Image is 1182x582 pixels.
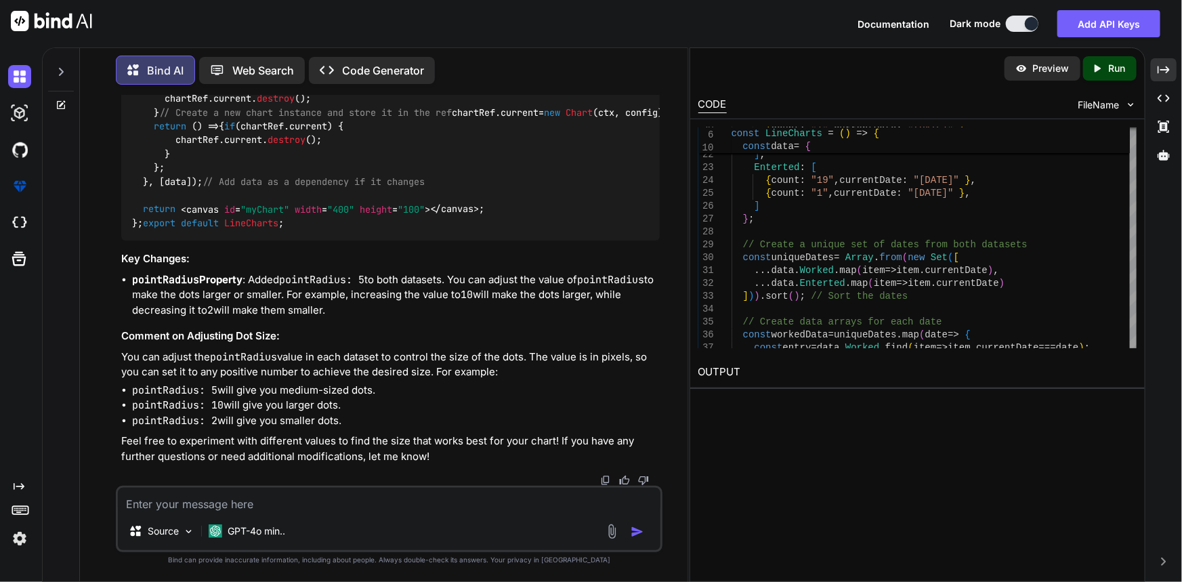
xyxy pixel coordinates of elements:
div: 24 [698,174,714,187]
img: GPT-4o mini [209,524,222,538]
div: 27 [698,213,714,226]
span: { [874,128,879,139]
span: : [902,175,908,186]
code: pointRadius [132,273,199,287]
span: data [772,265,795,276]
div: 33 [698,290,714,303]
div: 22 [698,148,714,161]
span: . [931,278,936,289]
span: date [1056,342,1079,353]
span: Worked [845,342,879,353]
code: pointRadius: 5 [279,273,364,287]
span: ( [902,252,908,263]
span: . [874,252,879,263]
span: count [772,175,800,186]
span: ( [919,329,925,340]
span: : [800,188,805,199]
span: . [834,265,839,276]
span: new [544,106,560,119]
span: . [919,265,925,276]
span: new [908,252,925,263]
span: default [181,217,219,229]
span: const [742,329,771,340]
span: Set [931,252,948,263]
span: ) [1078,342,1084,353]
span: . [839,342,845,353]
span: item [948,342,971,353]
span: "100" [398,203,425,215]
span: === [1038,342,1055,353]
h3: Comment on Adjusting Dot Size: [121,329,660,344]
span: => [885,265,897,276]
strong: Property [132,273,242,286]
span: "19" [811,175,834,186]
span: } [965,175,970,186]
span: , [971,175,976,186]
span: Array [845,252,874,263]
span: , [965,188,970,199]
span: height [360,203,392,215]
img: chevron down [1125,99,1137,110]
span: "1" [811,188,828,199]
span: date [925,329,948,340]
img: cloudideIcon [8,211,31,234]
span: ( [948,252,953,263]
span: => [857,128,868,139]
code: pointRadius [210,350,277,364]
span: : [800,162,805,173]
span: ( [868,278,873,289]
span: . [971,342,976,353]
img: attachment [604,524,620,539]
span: uniqueDates [834,329,896,340]
span: if [224,120,235,132]
div: CODE [698,97,727,113]
span: return [143,203,175,215]
span: { [965,329,970,340]
div: 36 [698,329,714,341]
span: data [772,141,795,152]
span: export [143,217,175,229]
span: . [794,278,799,289]
span: const [732,128,760,139]
span: canvas [186,203,219,215]
p: Bind AI [147,62,184,79]
span: "myChart" [240,203,289,215]
span: "[DATE]" [914,175,959,186]
code: pointRadius: 5 [132,383,217,397]
span: "400" [327,203,354,215]
span: current [501,106,539,119]
div: 25 [698,187,714,200]
span: // Sort the dates [811,291,908,302]
button: Add API Keys [1057,10,1160,37]
span: = [794,141,799,152]
span: { [765,188,771,199]
span: // Create data arrays for each date [742,316,942,327]
img: copy [600,475,611,486]
span: ) [845,128,851,139]
code: 2 [207,304,213,317]
p: Feel free to experiment with different values to find the size that works best for your chart! If... [121,434,660,464]
div: 23 [698,161,714,174]
span: destroy [257,93,295,105]
span: [ [953,252,958,263]
span: 6 [698,129,714,142]
span: FileName [1078,98,1120,112]
span: ( [839,128,845,139]
li: will give you smaller dots. [132,413,660,429]
span: } [742,213,748,224]
span: = [828,128,834,139]
span: Enterted [754,162,799,173]
span: Dark mode [950,17,1000,30]
span: ( [857,265,862,276]
span: map [851,278,868,289]
span: canvas [441,203,473,215]
li: will give you medium-sized dots. [132,383,660,398]
span: data [772,278,795,289]
div: 37 [698,341,714,354]
span: ) [754,291,759,302]
img: settings [8,527,31,550]
span: : [800,175,805,186]
p: Source [148,524,179,538]
span: currentDate [976,342,1038,353]
span: current [213,93,251,105]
